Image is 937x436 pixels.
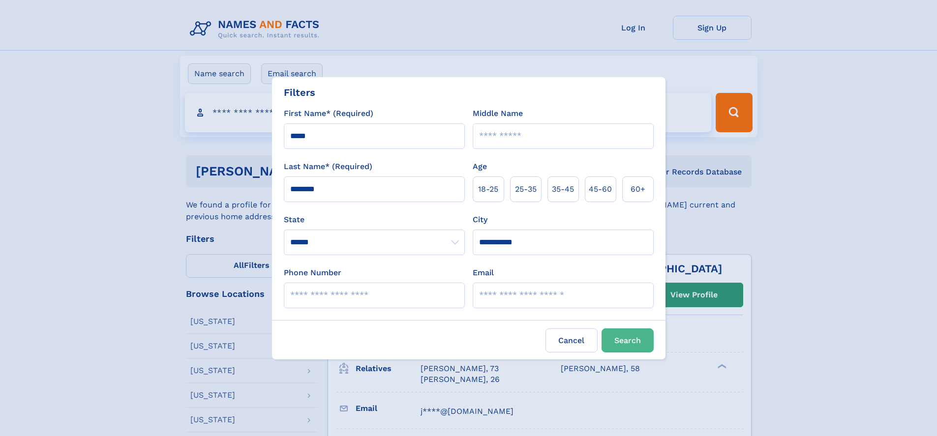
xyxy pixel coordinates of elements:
span: 45‑60 [589,183,612,195]
label: Email [473,267,494,279]
label: State [284,214,465,226]
label: Middle Name [473,108,523,119]
label: Age [473,161,487,173]
label: City [473,214,487,226]
button: Search [602,328,654,352]
span: 35‑45 [552,183,574,195]
span: 25‑35 [515,183,537,195]
span: 18‑25 [478,183,498,195]
label: Last Name* (Required) [284,161,372,173]
label: First Name* (Required) [284,108,373,119]
label: Cancel [545,328,598,352]
div: Filters [284,85,315,100]
label: Phone Number [284,267,341,279]
span: 60+ [631,183,645,195]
